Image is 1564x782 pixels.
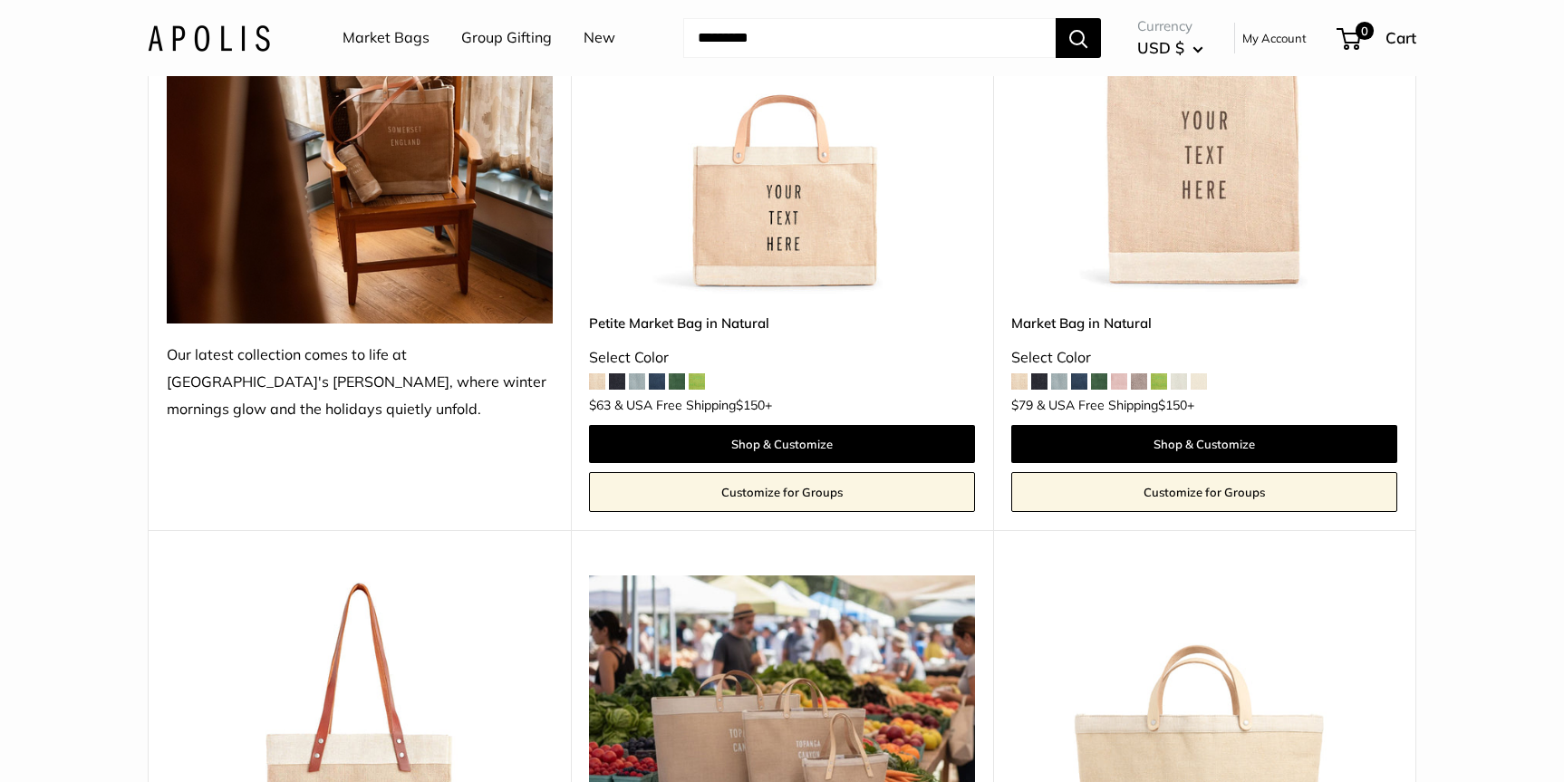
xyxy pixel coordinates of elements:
a: Customize for Groups [1011,472,1397,512]
div: Select Color [1011,344,1397,372]
span: USD $ [1137,38,1184,57]
span: Currency [1137,14,1203,39]
a: Shop & Customize [1011,425,1397,463]
span: $150 [1158,397,1187,413]
a: Market Bag in Natural [1011,313,1397,333]
span: & USA Free Shipping + [614,399,772,411]
a: Market Bags [343,24,430,52]
span: Cart [1385,28,1416,47]
a: My Account [1242,27,1307,49]
span: $79 [1011,397,1033,413]
input: Search... [683,18,1056,58]
div: Our latest collection comes to life at [GEOGRAPHIC_DATA]'s [PERSON_NAME], where winter mornings g... [167,342,553,423]
span: & USA Free Shipping + [1037,399,1194,411]
a: 0 Cart [1338,24,1416,53]
a: New [584,24,615,52]
button: USD $ [1137,34,1203,63]
a: Petite Market Bag in Natural [589,313,975,333]
span: $150 [736,397,765,413]
a: Shop & Customize [589,425,975,463]
a: Customize for Groups [589,472,975,512]
span: 0 [1356,22,1374,40]
iframe: Sign Up via Text for Offers [14,713,194,768]
img: Apolis [148,24,270,51]
div: Select Color [589,344,975,372]
span: $63 [589,397,611,413]
button: Search [1056,18,1101,58]
a: Group Gifting [461,24,552,52]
